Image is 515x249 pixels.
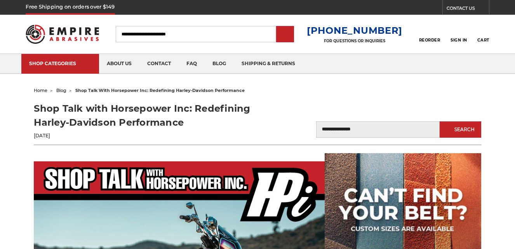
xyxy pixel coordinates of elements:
[34,132,257,139] p: [DATE]
[34,88,47,93] a: home
[75,88,245,93] span: shop talk with horsepower inc: redefining harley-davidson performance
[454,127,475,132] span: Search
[277,27,293,42] input: Submit
[419,26,440,42] a: Reorder
[451,38,467,43] span: Sign In
[234,54,303,74] a: shipping & returns
[440,121,481,138] button: Search
[447,4,489,15] a: CONTACT US
[179,54,205,74] a: faq
[205,54,234,74] a: blog
[56,88,66,93] a: blog
[34,102,257,130] h1: Shop Talk with Horsepower Inc: Redefining Harley-Davidson Performance
[477,38,489,43] span: Cart
[29,61,91,66] div: SHOP CATEGORIES
[419,38,440,43] span: Reorder
[477,26,489,43] a: Cart
[307,25,402,36] a: [PHONE_NUMBER]
[26,20,99,48] img: Empire Abrasives
[307,38,402,43] p: FOR QUESTIONS OR INQUIRIES
[139,54,179,74] a: contact
[99,54,139,74] a: about us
